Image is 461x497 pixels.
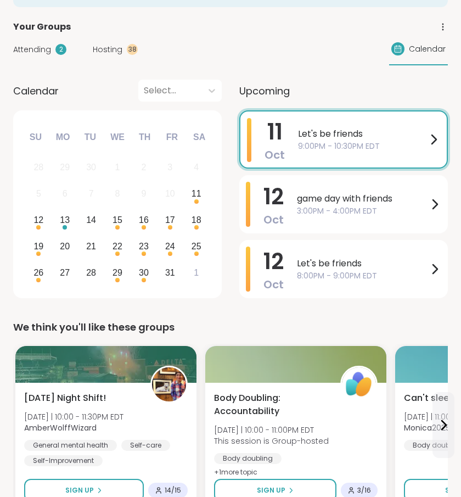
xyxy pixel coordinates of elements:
div: Not available Thursday, October 9th, 2025 [132,182,156,206]
span: 14 / 15 [165,486,181,495]
div: Choose Sunday, October 19th, 2025 [27,234,50,258]
div: Choose Tuesday, October 14th, 2025 [80,209,103,232]
div: 25 [192,239,201,254]
span: Let's be friends [297,257,428,270]
div: month 2025-10 [25,154,209,286]
div: 31 [165,265,175,280]
div: Not available Monday, October 6th, 2025 [53,182,77,206]
span: Your Groups [13,20,71,33]
div: 19 [33,239,43,254]
div: 16 [139,213,149,227]
div: Choose Tuesday, October 28th, 2025 [80,261,103,284]
div: Choose Saturday, November 1st, 2025 [184,261,208,284]
div: Choose Wednesday, October 22nd, 2025 [106,234,130,258]
div: We think you'll like these groups [13,320,448,335]
div: Tu [78,125,102,149]
span: This session is Group-hosted [214,435,329,446]
div: Su [24,125,48,149]
div: Self-Improvement [24,455,103,466]
div: 15 [113,213,122,227]
div: 1 [115,160,120,175]
span: 11 [267,116,283,147]
div: 30 [86,160,96,175]
div: Choose Monday, October 13th, 2025 [53,209,77,232]
span: 12 [263,181,284,212]
span: Body Doubling: Accountability [214,392,328,418]
div: Body doubling [214,453,282,464]
span: 3 / 16 [357,486,371,495]
div: Not available Sunday, October 5th, 2025 [27,182,50,206]
div: Choose Thursday, October 16th, 2025 [132,209,156,232]
span: Oct [265,147,285,163]
div: 1 [194,265,199,280]
span: [DATE] | 10:00 - 11:30PM EDT [24,411,123,422]
span: Upcoming [239,83,290,98]
div: Choose Saturday, October 25th, 2025 [184,234,208,258]
div: 20 [60,239,70,254]
span: Attending [13,44,51,55]
span: Sign Up [257,485,285,495]
div: Not available Wednesday, October 1st, 2025 [106,156,130,180]
div: 26 [33,265,43,280]
div: We [105,125,130,149]
div: Mo [50,125,75,149]
span: [DATE] Night Shift! [24,392,106,405]
div: Not available Friday, October 3rd, 2025 [158,156,182,180]
div: Choose Thursday, October 23rd, 2025 [132,234,156,258]
div: 27 [60,265,70,280]
div: 8 [115,186,120,201]
div: Not available Thursday, October 2nd, 2025 [132,156,156,180]
div: 2 [55,44,66,55]
b: AmberWolffWizard [24,422,97,433]
div: 10 [165,186,175,201]
div: 28 [86,265,96,280]
div: Not available Wednesday, October 8th, 2025 [106,182,130,206]
span: 12 [263,246,284,277]
div: Choose Sunday, October 26th, 2025 [27,261,50,284]
div: 24 [165,239,175,254]
div: Choose Wednesday, October 15th, 2025 [106,209,130,232]
div: 11 [192,186,201,201]
div: 6 [63,186,68,201]
div: 23 [139,239,149,254]
div: Choose Friday, October 24th, 2025 [158,234,182,258]
div: Choose Tuesday, October 21st, 2025 [80,234,103,258]
div: 38 [127,44,138,55]
div: Choose Thursday, October 30th, 2025 [132,261,156,284]
span: Hosting [93,44,122,55]
div: Sa [187,125,211,149]
span: Oct [263,212,284,227]
div: 2 [141,160,146,175]
div: Self-care [121,440,170,451]
span: Calendar [409,43,446,55]
div: 9 [141,186,146,201]
div: Choose Sunday, October 12th, 2025 [27,209,50,232]
span: 3:00PM - 4:00PM EDT [297,205,428,217]
img: ShareWell [342,367,376,401]
div: 13 [60,213,70,227]
div: Choose Saturday, October 11th, 2025 [184,182,208,206]
span: Let's be friends [298,127,427,141]
div: Th [133,125,157,149]
div: 21 [86,239,96,254]
span: 9:00PM - 10:30PM EDT [298,141,427,152]
div: Choose Friday, October 31st, 2025 [158,261,182,284]
div: 28 [33,160,43,175]
div: 29 [60,160,70,175]
span: [DATE] | 10:00 - 11:00PM EDT [214,425,329,435]
div: Choose Monday, October 27th, 2025 [53,261,77,284]
img: AmberWolffWizard [152,367,186,401]
div: 22 [113,239,122,254]
div: Not available Sunday, September 28th, 2025 [27,156,50,180]
div: Not available Saturday, October 4th, 2025 [184,156,208,180]
div: Choose Wednesday, October 29th, 2025 [106,261,130,284]
div: 17 [165,213,175,227]
div: 5 [36,186,41,201]
span: Calendar [13,83,59,98]
div: 30 [139,265,149,280]
div: 14 [86,213,96,227]
div: 29 [113,265,122,280]
div: Choose Saturday, October 18th, 2025 [184,209,208,232]
div: General mental health [24,440,117,451]
span: 8:00PM - 9:00PM EDT [297,270,428,282]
